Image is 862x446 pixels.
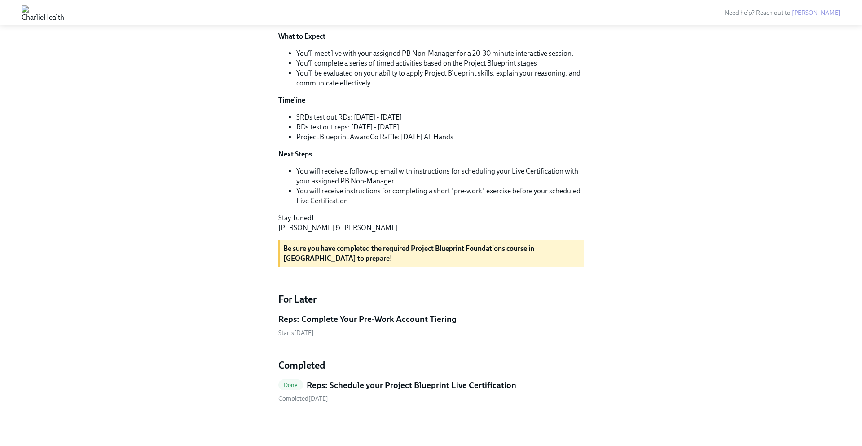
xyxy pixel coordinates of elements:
li: RDs test out reps: [DATE] - [DATE] [296,122,584,132]
img: CharlieHealth [22,5,64,20]
h4: Completed [278,359,584,372]
strong: What to Expect [278,32,325,40]
span: Thursday, August 28th 2025, 8:27 am [278,395,328,402]
span: Monday, September 1st 2025, 12:00 pm [278,329,314,337]
p: Stay Tuned! [PERSON_NAME] & [PERSON_NAME] [278,213,584,233]
a: Reps: Complete Your Pre-Work Account TieringStarts[DATE] [278,313,584,337]
span: Done [278,382,303,388]
li: You will receive instructions for completing a short "pre-work" exercise before your scheduled Li... [296,186,584,206]
li: You’ll meet live with your assigned PB Non-Manager for a 20-30 minute interactive session. [296,49,584,58]
a: DoneReps: Schedule your Project Blueprint Live Certification Completed[DATE] [278,379,584,403]
li: SRDs test out RDs: [DATE] - [DATE] [296,112,584,122]
strong: Be sure you have completed the required Project Blueprint Foundations course in [GEOGRAPHIC_DATA]... [283,244,534,263]
h5: Reps: Schedule your Project Blueprint Live Certification [307,379,516,391]
h4: For Later [278,293,584,306]
span: Need help? Reach out to [725,9,840,17]
h5: Reps: Complete Your Pre-Work Account Tiering [278,313,457,325]
li: You’ll complete a series of timed activities based on the Project Blueprint stages [296,58,584,68]
li: Project Blueprint AwardCo Raffle: [DATE] All Hands [296,132,584,142]
strong: Next Steps [278,150,312,158]
strong: Timeline [278,96,305,104]
a: [PERSON_NAME] [792,9,840,17]
li: You’ll be evaluated on your ability to apply Project Blueprint skills, explain your reasoning, an... [296,68,584,88]
li: You will receive a follow-up email with instructions for scheduling your Live Certification with ... [296,166,584,186]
